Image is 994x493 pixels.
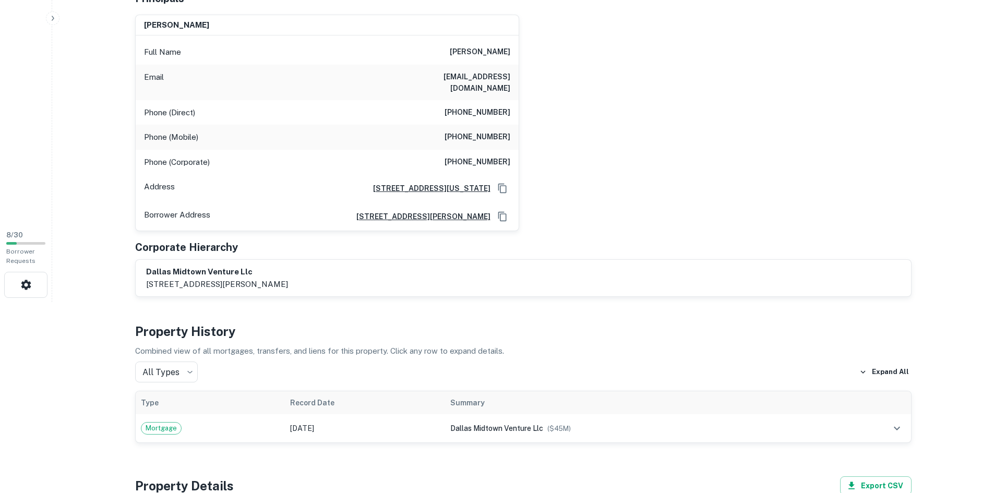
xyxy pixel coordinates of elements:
iframe: Chat Widget [942,410,994,460]
p: [STREET_ADDRESS][PERSON_NAME] [146,278,288,291]
a: [STREET_ADDRESS][US_STATE] [365,183,490,194]
h6: [PHONE_NUMBER] [445,156,510,169]
p: Address [144,181,175,196]
h6: [EMAIL_ADDRESS][DOMAIN_NAME] [385,71,510,94]
h4: Property History [135,322,912,341]
div: All Types [135,362,198,382]
p: Phone (Direct) [144,106,195,119]
button: Copy Address [495,209,510,224]
th: Summary [445,391,828,414]
h6: [PERSON_NAME] [450,46,510,58]
button: expand row [888,419,906,437]
p: Combined view of all mortgages, transfers, and liens for this property. Click any row to expand d... [135,345,912,357]
span: 8 / 30 [6,231,23,239]
p: Borrower Address [144,209,210,224]
h6: dallas midtown venture llc [146,266,288,278]
p: Phone (Corporate) [144,156,210,169]
button: Expand All [857,364,912,380]
h6: [PHONE_NUMBER] [445,131,510,143]
h5: Corporate Hierarchy [135,239,238,255]
span: ($ 45M ) [547,425,571,432]
span: Mortgage [141,423,181,434]
span: Borrower Requests [6,248,35,264]
span: dallas midtown venture llc [450,424,543,432]
p: Full Name [144,46,181,58]
p: Phone (Mobile) [144,131,198,143]
td: [DATE] [285,414,445,442]
th: Record Date [285,391,445,414]
h6: [PERSON_NAME] [144,19,209,31]
button: Copy Address [495,181,510,196]
a: [STREET_ADDRESS][PERSON_NAME] [348,211,490,222]
h6: [PHONE_NUMBER] [445,106,510,119]
p: Email [144,71,164,94]
th: Type [136,391,285,414]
